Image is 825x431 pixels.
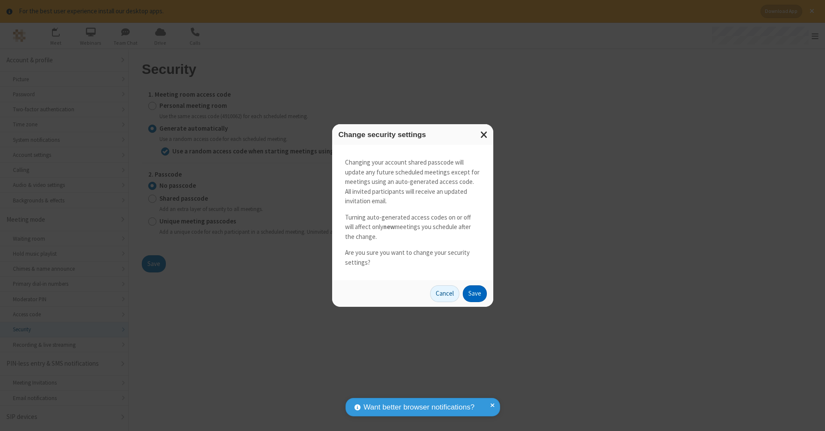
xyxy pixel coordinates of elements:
strong: new [383,223,395,231]
p: Turning auto-generated access codes on or off will affect only meetings you schedule after the ch... [345,213,480,242]
span: Want better browser notifications? [364,402,474,413]
button: Cancel [430,285,459,303]
button: Save [463,285,487,303]
p: Are you sure you want to change your security settings? [345,248,480,267]
h3: Change security settings [339,131,487,139]
button: Close modal [475,124,493,145]
p: Changing your account shared passcode will update any future scheduled meetings except for meetin... [345,158,480,206]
